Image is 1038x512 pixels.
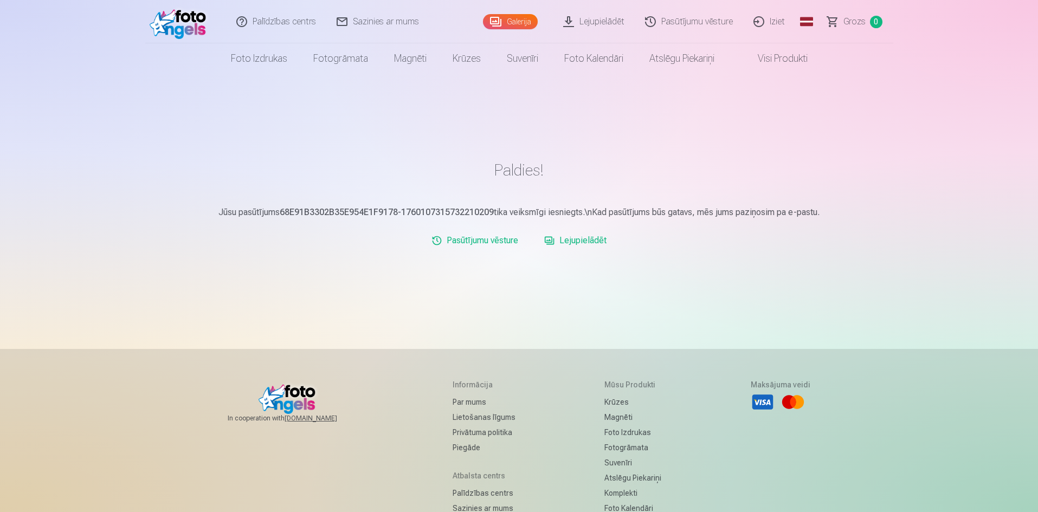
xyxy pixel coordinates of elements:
[453,470,515,481] h5: Atbalsta centrs
[727,43,821,74] a: Visi produkti
[427,230,523,251] a: Pasūtījumu vēsture
[604,440,661,455] a: Fotogrāmata
[551,43,636,74] a: Foto kalendāri
[453,425,515,440] a: Privātuma politika
[604,394,661,410] a: Krūzes
[604,485,661,501] a: Komplekti
[604,425,661,440] a: Foto izdrukas
[440,43,494,74] a: Krūzes
[453,440,515,455] a: Piegāde
[604,470,661,485] a: Atslēgu piekariņi
[300,43,381,74] a: Fotogrāmata
[604,379,661,390] h5: Mūsu produkti
[843,15,866,28] span: Grozs
[604,455,661,470] a: Suvenīri
[870,16,882,28] span: 0
[751,390,775,414] li: Visa
[453,379,515,390] h5: Informācija
[381,43,440,74] a: Magnēti
[781,390,805,414] li: Mastercard
[453,394,515,410] a: Par mums
[280,207,494,217] b: 68E91B3302B35E954E1F9178-1760107315732210209
[540,230,611,251] a: Lejupielādēt
[483,14,538,29] a: Galerija
[751,379,810,390] h5: Maksājuma veidi
[203,206,836,219] p: Jūsu pasūtījums tika veiksmīgi iesniegts.\nKad pasūtījums būs gatavs, mēs jums paziņosim pa e-pastu.
[453,485,515,501] a: Palīdzības centrs
[604,410,661,425] a: Magnēti
[150,4,212,39] img: /fa1
[453,410,515,425] a: Lietošanas līgums
[636,43,727,74] a: Atslēgu piekariņi
[203,160,836,180] h1: Paldies!
[228,414,363,423] span: In cooperation with
[494,43,551,74] a: Suvenīri
[285,414,363,423] a: [DOMAIN_NAME]
[218,43,300,74] a: Foto izdrukas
